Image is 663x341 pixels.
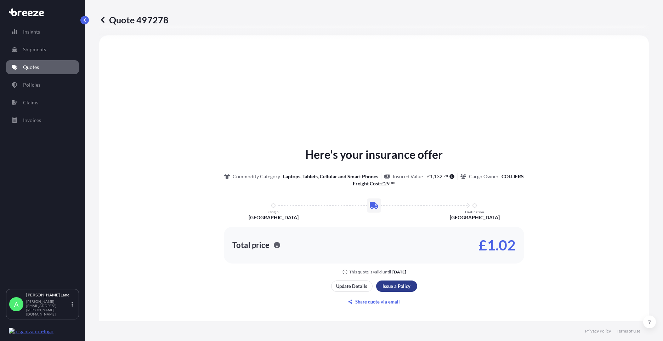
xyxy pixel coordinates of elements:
a: Privacy Policy [585,328,611,334]
p: COLLIERS [501,173,524,180]
p: Policies [23,81,40,88]
p: [PERSON_NAME][EMAIL_ADDRESS][PERSON_NAME][DOMAIN_NAME] [26,299,70,316]
p: £1.02 [478,239,516,251]
p: Laptops, Tablets, Cellular and Smart Phones [283,173,378,180]
button: Issue a Policy [376,281,417,292]
a: Quotes [6,60,79,74]
a: Claims [6,96,79,110]
span: , [433,174,434,179]
b: Freight Cost [353,180,380,186]
p: Share quote via email [355,298,400,305]
a: Invoices [6,113,79,127]
p: Total price [232,242,270,249]
span: £ [427,174,430,179]
p: Here's your insurance offer [305,146,443,163]
p: This quote is valid until [349,269,391,275]
span: 78 [444,175,448,177]
p: Quote 497278 [99,14,169,25]
p: [DATE] [392,269,406,275]
button: Update Details [331,281,373,292]
span: . [443,175,443,177]
a: Insights [6,25,79,39]
button: Share quote via email [331,296,417,307]
p: Claims [23,99,38,106]
p: Cargo Owner [469,173,499,180]
p: Invoices [23,117,41,124]
span: 1 [430,174,433,179]
p: Quotes [23,64,39,71]
p: Shipments [23,46,46,53]
p: Destination [465,210,484,214]
p: [PERSON_NAME] Lane [26,292,70,298]
p: : [353,180,395,187]
p: Issue a Policy [382,283,410,290]
span: 80 [391,182,395,184]
p: Insights [23,28,40,35]
p: Origin [268,210,279,214]
span: 29 [384,181,390,186]
p: Insured Value [393,173,423,180]
a: Terms of Use [617,328,640,334]
p: [GEOGRAPHIC_DATA] [249,214,299,221]
span: 132 [434,174,442,179]
img: organization-logo [9,328,53,335]
p: [GEOGRAPHIC_DATA] [450,214,500,221]
span: £ [381,181,384,186]
p: Commodity Category [233,173,280,180]
span: A [14,301,18,308]
a: Policies [6,78,79,92]
a: Shipments [6,42,79,57]
p: Update Details [336,283,367,290]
